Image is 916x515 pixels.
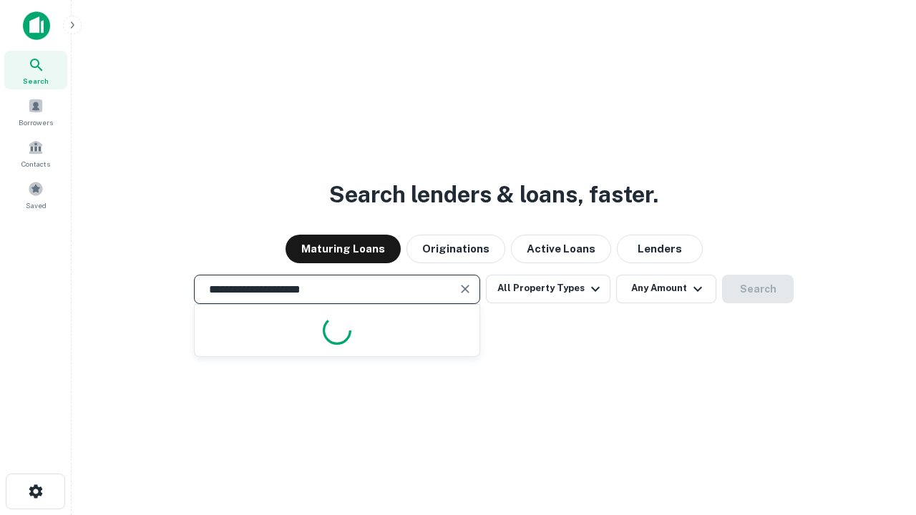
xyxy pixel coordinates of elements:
[486,275,610,303] button: All Property Types
[4,175,67,214] a: Saved
[511,235,611,263] button: Active Loans
[329,177,658,212] h3: Search lenders & loans, faster.
[455,279,475,299] button: Clear
[4,51,67,89] a: Search
[21,158,50,170] span: Contacts
[4,134,67,172] a: Contacts
[844,401,916,469] iframe: Chat Widget
[4,92,67,131] a: Borrowers
[23,75,49,87] span: Search
[406,235,505,263] button: Originations
[617,235,703,263] button: Lenders
[26,200,47,211] span: Saved
[286,235,401,263] button: Maturing Loans
[23,11,50,40] img: capitalize-icon.png
[616,275,716,303] button: Any Amount
[19,117,53,128] span: Borrowers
